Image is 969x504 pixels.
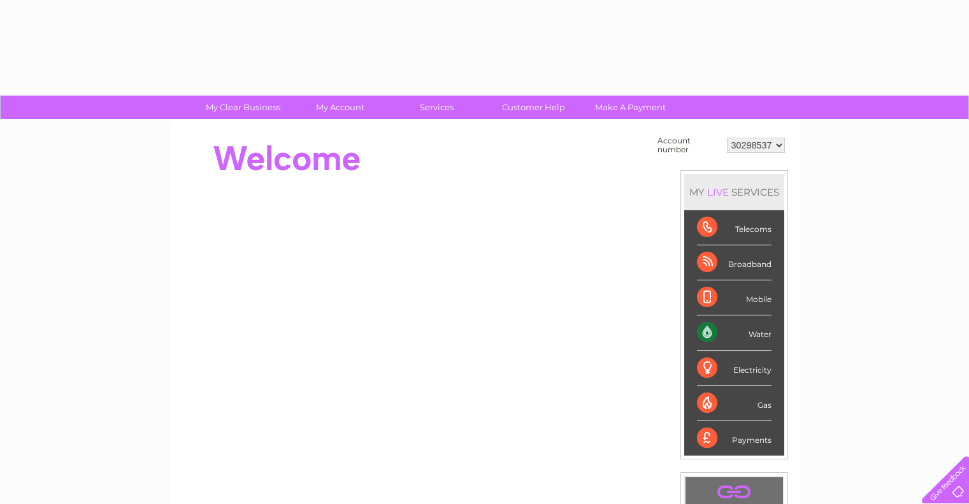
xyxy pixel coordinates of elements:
[287,96,392,119] a: My Account
[697,315,772,350] div: Water
[697,421,772,456] div: Payments
[705,186,731,198] div: LIVE
[578,96,683,119] a: Make A Payment
[384,96,489,119] a: Services
[697,245,772,280] div: Broadband
[689,480,780,503] a: .
[654,133,724,157] td: Account number
[697,210,772,245] div: Telecoms
[190,96,296,119] a: My Clear Business
[481,96,586,119] a: Customer Help
[684,174,784,210] div: MY SERVICES
[697,280,772,315] div: Mobile
[697,351,772,386] div: Electricity
[697,386,772,421] div: Gas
